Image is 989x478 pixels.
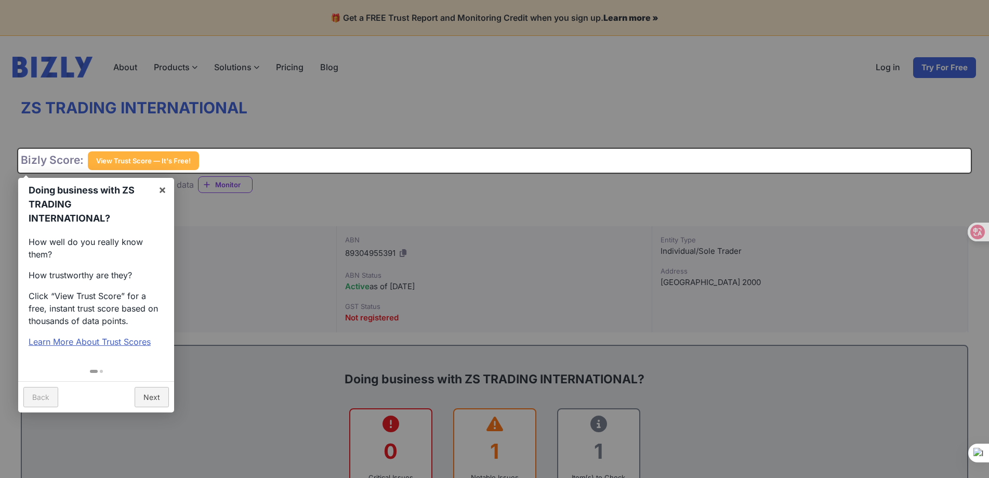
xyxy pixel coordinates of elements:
[29,337,151,347] a: Learn More About Trust Scores
[23,387,58,407] a: Back
[29,236,164,261] p: How well do you really know them?
[29,183,150,225] h1: Doing business with ZS TRADING INTERNATIONAL?
[151,178,174,201] a: ×
[29,269,164,281] p: How trustworthy are they?
[29,290,164,327] p: Click “View Trust Score” for a free, instant trust score based on thousands of data points.
[135,387,169,407] a: Next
